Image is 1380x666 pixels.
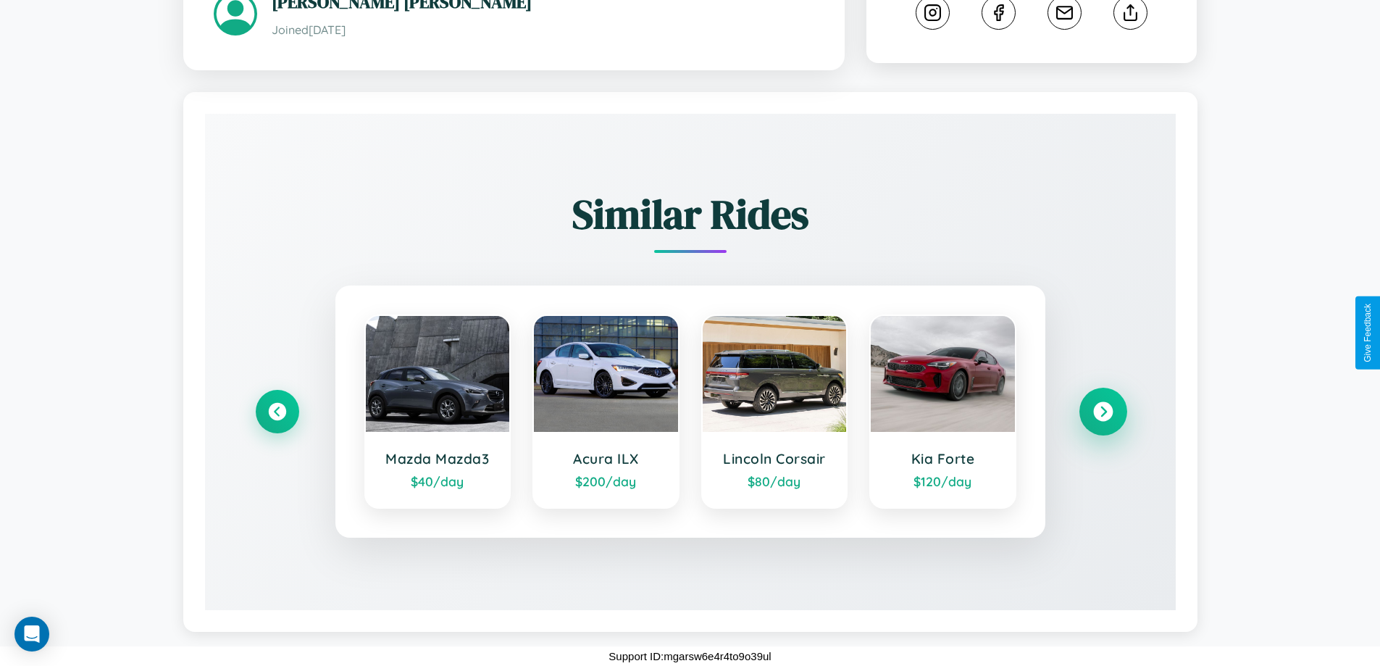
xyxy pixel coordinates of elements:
[885,473,1000,489] div: $ 120 /day
[548,450,664,467] h3: Acura ILX
[272,20,814,41] p: Joined [DATE]
[364,315,511,509] a: Mazda Mazda3$40/day
[717,450,832,467] h3: Lincoln Corsair
[548,473,664,489] div: $ 200 /day
[869,315,1016,509] a: Kia Forte$120/day
[380,450,495,467] h3: Mazda Mazda3
[885,450,1000,467] h3: Kia Forte
[701,315,848,509] a: Lincoln Corsair$80/day
[609,646,771,666] p: Support ID: mgarsw6e4r4to9o39ul
[1363,304,1373,362] div: Give Feedback
[717,473,832,489] div: $ 80 /day
[532,315,679,509] a: Acura ILX$200/day
[14,617,49,652] div: Open Intercom Messenger
[380,473,495,489] div: $ 40 /day
[256,186,1125,242] h2: Similar Rides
